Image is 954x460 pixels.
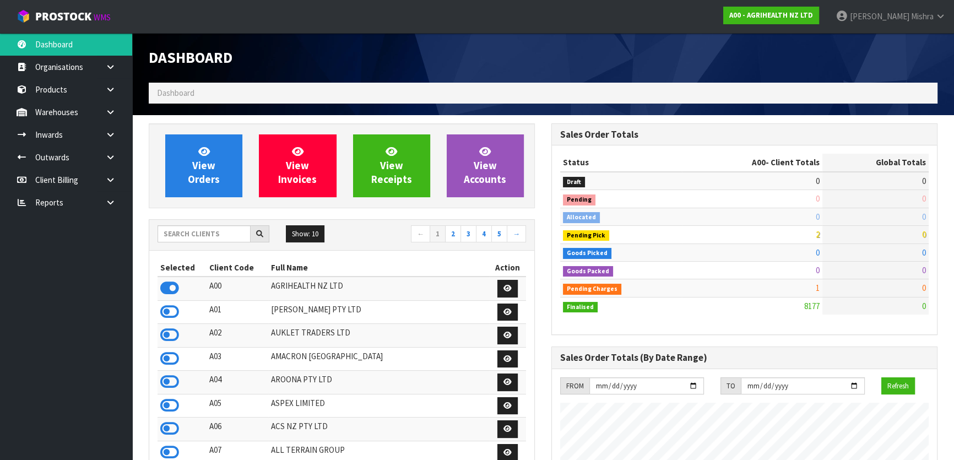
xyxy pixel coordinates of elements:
span: 0 [922,193,926,204]
span: Pending Charges [563,284,621,295]
span: 0 [816,265,820,275]
button: Refresh [881,377,915,395]
td: A06 [207,418,268,441]
span: Goods Picked [563,248,611,259]
span: Dashboard [157,88,194,98]
span: View Accounts [464,145,506,186]
a: 1 [430,225,446,243]
span: 2 [816,229,820,240]
span: Dashboard [149,48,232,67]
td: A02 [207,324,268,348]
span: ProStock [35,9,91,24]
span: 1 [816,283,820,293]
span: 0 [922,283,926,293]
span: 0 [816,247,820,258]
td: AMACRON [GEOGRAPHIC_DATA] [268,347,489,371]
a: ViewReceipts [353,134,430,197]
h3: Sales Order Totals (By Date Range) [560,353,929,363]
td: A01 [207,300,268,324]
a: → [507,225,526,243]
a: 4 [476,225,492,243]
td: ACS NZ PTY LTD [268,418,489,441]
td: ASPEX LIMITED [268,394,489,418]
small: WMS [94,12,111,23]
span: [PERSON_NAME] [850,11,909,21]
td: [PERSON_NAME] PTY LTD [268,300,489,324]
span: 0 [922,247,926,258]
td: A03 [207,347,268,371]
td: A04 [207,371,268,394]
span: 0 [922,176,926,186]
span: Pending [563,194,595,205]
th: Global Totals [822,154,929,171]
th: Client Code [207,259,268,277]
a: ViewInvoices [259,134,336,197]
nav: Page navigation [350,225,527,245]
th: Selected [158,259,207,277]
span: View Invoices [278,145,317,186]
td: A00 [207,277,268,300]
th: Full Name [268,259,489,277]
span: 0 [816,193,820,204]
img: cube-alt.png [17,9,30,23]
td: A05 [207,394,268,418]
button: Show: 10 [286,225,324,243]
span: Draft [563,177,585,188]
span: Mishra [911,11,934,21]
span: Finalised [563,302,598,313]
span: Goods Packed [563,266,613,277]
span: Allocated [563,212,600,223]
span: 0 [816,176,820,186]
span: 0 [922,212,926,222]
div: TO [720,377,741,395]
span: View Orders [188,145,220,186]
td: AROONA PTY LTD [268,371,489,394]
td: AGRIHEALTH NZ LTD [268,277,489,300]
div: FROM [560,377,589,395]
a: ViewAccounts [447,134,524,197]
a: A00 - AGRIHEALTH NZ LTD [723,7,819,24]
span: Pending Pick [563,230,609,241]
span: 0 [922,229,926,240]
a: ViewOrders [165,134,242,197]
span: 0 [922,265,926,275]
a: 2 [445,225,461,243]
h3: Sales Order Totals [560,129,929,140]
strong: A00 - AGRIHEALTH NZ LTD [729,10,813,20]
th: - Client Totals [682,154,822,171]
th: Status [560,154,682,171]
span: 8177 [804,301,820,311]
a: 3 [460,225,476,243]
a: 5 [491,225,507,243]
td: AUKLET TRADERS LTD [268,324,489,348]
input: Search clients [158,225,251,242]
a: ← [411,225,430,243]
span: 0 [816,212,820,222]
th: Action [489,259,526,277]
span: 0 [922,301,926,311]
span: View Receipts [371,145,412,186]
span: A00 [752,157,766,167]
